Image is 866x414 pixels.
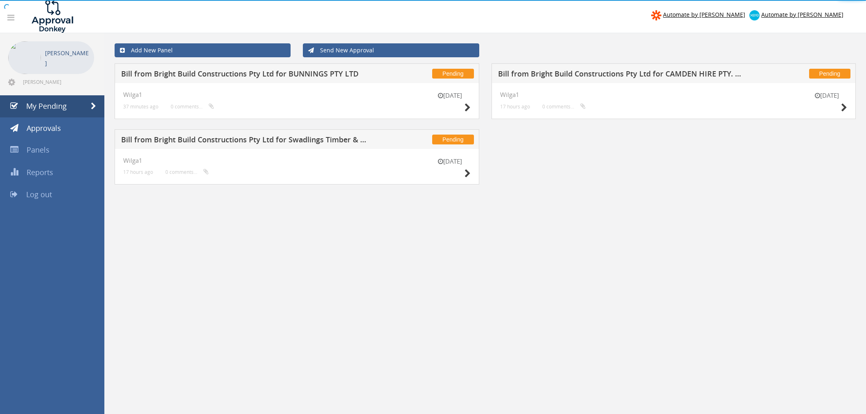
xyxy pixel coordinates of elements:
[430,91,471,100] small: [DATE]
[432,69,474,79] span: Pending
[123,169,153,175] small: 17 hours ago
[26,189,52,199] span: Log out
[27,123,61,133] span: Approvals
[27,167,53,177] span: Reports
[663,11,745,18] span: Automate by [PERSON_NAME]
[123,91,471,98] h4: Wilga1
[121,136,367,146] h5: Bill from Bright Build Constructions Pty Ltd for Swadlings Timber & Hardware
[498,70,744,80] h5: Bill from Bright Build Constructions Pty Ltd for CAMDEN HIRE PTY. LIMITED
[165,169,209,175] small: 0 comments...
[26,101,67,111] span: My Pending
[303,43,479,57] a: Send New Approval
[123,103,158,110] small: 37 minutes ago
[500,91,848,98] h4: Wilga1
[432,135,474,144] span: Pending
[45,48,90,68] p: [PERSON_NAME]
[806,91,847,100] small: [DATE]
[542,103,586,110] small: 0 comments...
[123,157,471,164] h4: Wilga1
[171,103,214,110] small: 0 comments...
[115,43,291,57] a: Add New Panel
[749,10,760,20] img: xero-logo.png
[121,70,367,80] h5: Bill from Bright Build Constructions Pty Ltd for BUNNINGS PTY LTD
[651,10,661,20] img: zapier-logomark.png
[500,103,530,110] small: 17 hours ago
[809,69,850,79] span: Pending
[430,157,471,166] small: [DATE]
[761,11,843,18] span: Automate by [PERSON_NAME]
[23,79,92,85] span: [PERSON_NAME][EMAIL_ADDRESS][DOMAIN_NAME]
[27,145,50,155] span: Panels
